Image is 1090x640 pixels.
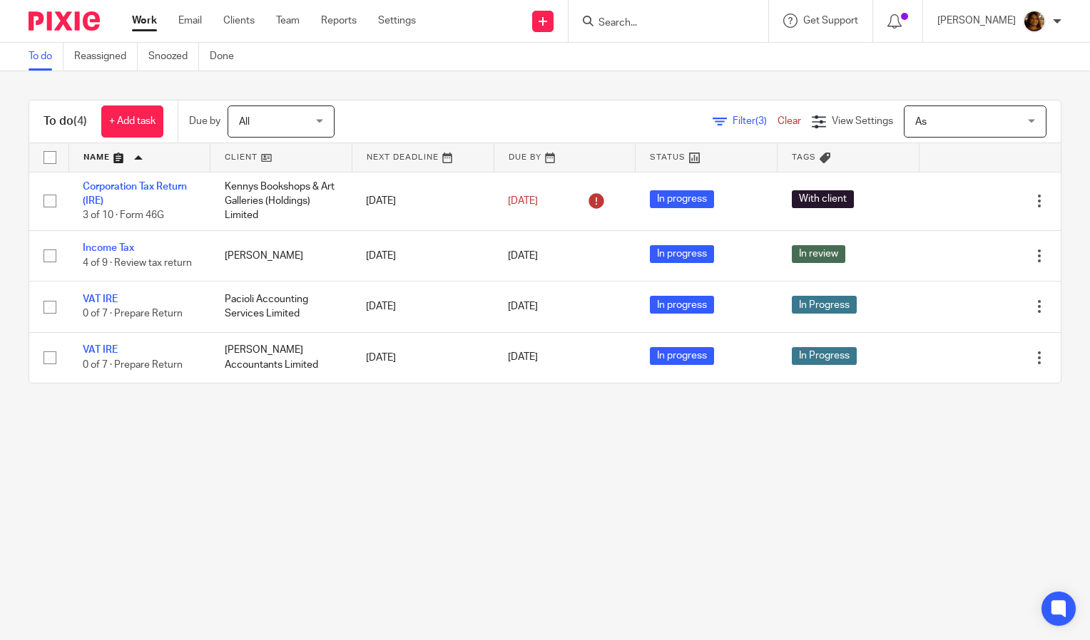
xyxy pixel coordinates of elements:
[210,43,245,71] a: Done
[83,258,192,268] span: 4 of 9 · Review tax return
[650,296,714,314] span: In progress
[915,117,927,127] span: As
[132,14,157,28] a: Work
[937,14,1016,28] p: [PERSON_NAME]
[352,172,494,230] td: [DATE]
[792,296,857,314] span: In Progress
[210,230,352,281] td: [PERSON_NAME]
[378,14,416,28] a: Settings
[650,190,714,208] span: In progress
[210,332,352,383] td: [PERSON_NAME] Accountants Limited
[650,347,714,365] span: In progress
[83,243,134,253] a: Income Tax
[276,14,300,28] a: Team
[83,360,183,370] span: 0 of 7 · Prepare Return
[508,353,538,363] span: [DATE]
[803,16,858,26] span: Get Support
[792,153,816,161] span: Tags
[508,251,538,261] span: [DATE]
[83,210,164,220] span: 3 of 10 · Form 46G
[352,332,494,383] td: [DATE]
[650,245,714,263] span: In progress
[792,245,845,263] span: In review
[508,196,538,206] span: [DATE]
[508,301,538,311] span: [DATE]
[352,230,494,281] td: [DATE]
[223,14,255,28] a: Clients
[101,105,163,138] a: + Add task
[210,172,352,230] td: Kennys Bookshops & Art Galleries (Holdings) Limited
[792,190,854,208] span: With client
[1023,10,1046,33] img: Arvinder.jpeg
[239,117,250,127] span: All
[148,43,199,71] a: Snoozed
[44,114,87,129] h1: To do
[778,116,801,126] a: Clear
[29,43,63,71] a: To do
[755,116,767,126] span: (3)
[178,14,202,28] a: Email
[83,294,118,304] a: VAT IRE
[210,282,352,332] td: Pacioli Accounting Services Limited
[74,43,138,71] a: Reassigned
[83,345,118,355] a: VAT IRE
[83,182,187,206] a: Corporation Tax Return (IRE)
[83,309,183,319] span: 0 of 7 · Prepare Return
[321,14,357,28] a: Reports
[597,17,725,30] input: Search
[73,115,87,127] span: (4)
[29,11,100,31] img: Pixie
[189,114,220,128] p: Due by
[792,347,857,365] span: In Progress
[832,116,893,126] span: View Settings
[733,116,778,126] span: Filter
[352,282,494,332] td: [DATE]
